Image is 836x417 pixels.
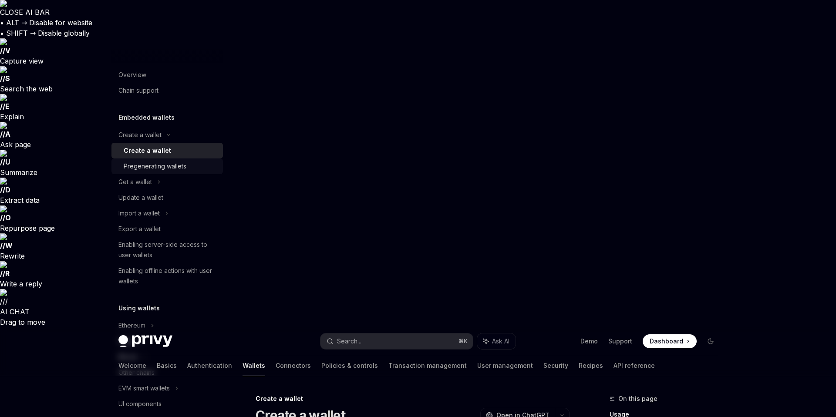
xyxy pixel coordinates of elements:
[388,355,467,376] a: Transaction management
[187,355,232,376] a: Authentication
[579,355,603,376] a: Recipes
[320,333,473,349] button: Search...⌘K
[118,383,170,393] div: EVM smart wallets
[580,337,598,346] a: Demo
[118,335,172,347] img: dark logo
[243,355,265,376] a: Wallets
[614,355,655,376] a: API reference
[608,337,632,346] a: Support
[618,393,657,404] span: On this page
[118,399,162,409] div: UI components
[492,337,509,346] span: Ask AI
[704,334,718,348] button: Toggle dark mode
[157,355,177,376] a: Basics
[276,355,311,376] a: Connectors
[650,337,683,346] span: Dashboard
[337,336,361,346] div: Search...
[643,334,697,348] a: Dashboard
[477,355,533,376] a: User management
[543,355,568,376] a: Security
[321,355,378,376] a: Policies & controls
[256,394,570,403] div: Create a wallet
[477,333,516,349] button: Ask AI
[111,396,223,412] a: UI components
[458,338,468,345] span: ⌘ K
[118,355,146,376] a: Welcome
